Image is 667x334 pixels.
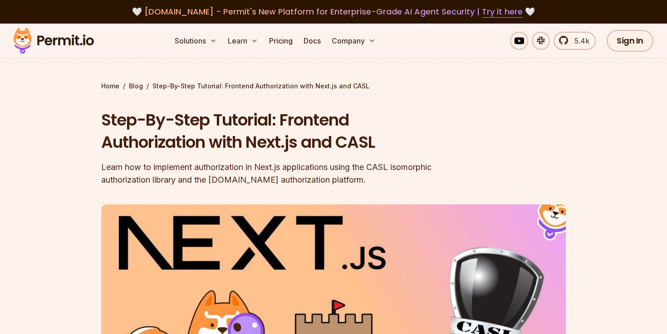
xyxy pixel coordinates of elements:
span: [DOMAIN_NAME] - Permit's New Platform for Enterprise-Grade AI Agent Security | [144,6,523,17]
a: Blog [129,82,143,91]
img: Permit logo [9,25,98,56]
a: Try it here [482,6,523,18]
a: Docs [300,32,324,50]
div: / / [101,82,566,91]
button: Company [328,32,379,50]
a: Home [101,82,119,91]
div: Learn how to implement authorization in Next.js applications using the CASL isomorphic authorizat... [101,161,450,186]
span: 5.4k [569,35,589,46]
a: Sign In [607,30,653,52]
div: 🤍 🤍 [22,5,645,18]
button: Solutions [171,32,221,50]
button: Learn [224,32,262,50]
a: 5.4k [554,32,596,50]
h1: Step-By-Step Tutorial: Frontend Authorization with Next.js and CASL [101,109,450,154]
a: Pricing [265,32,296,50]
